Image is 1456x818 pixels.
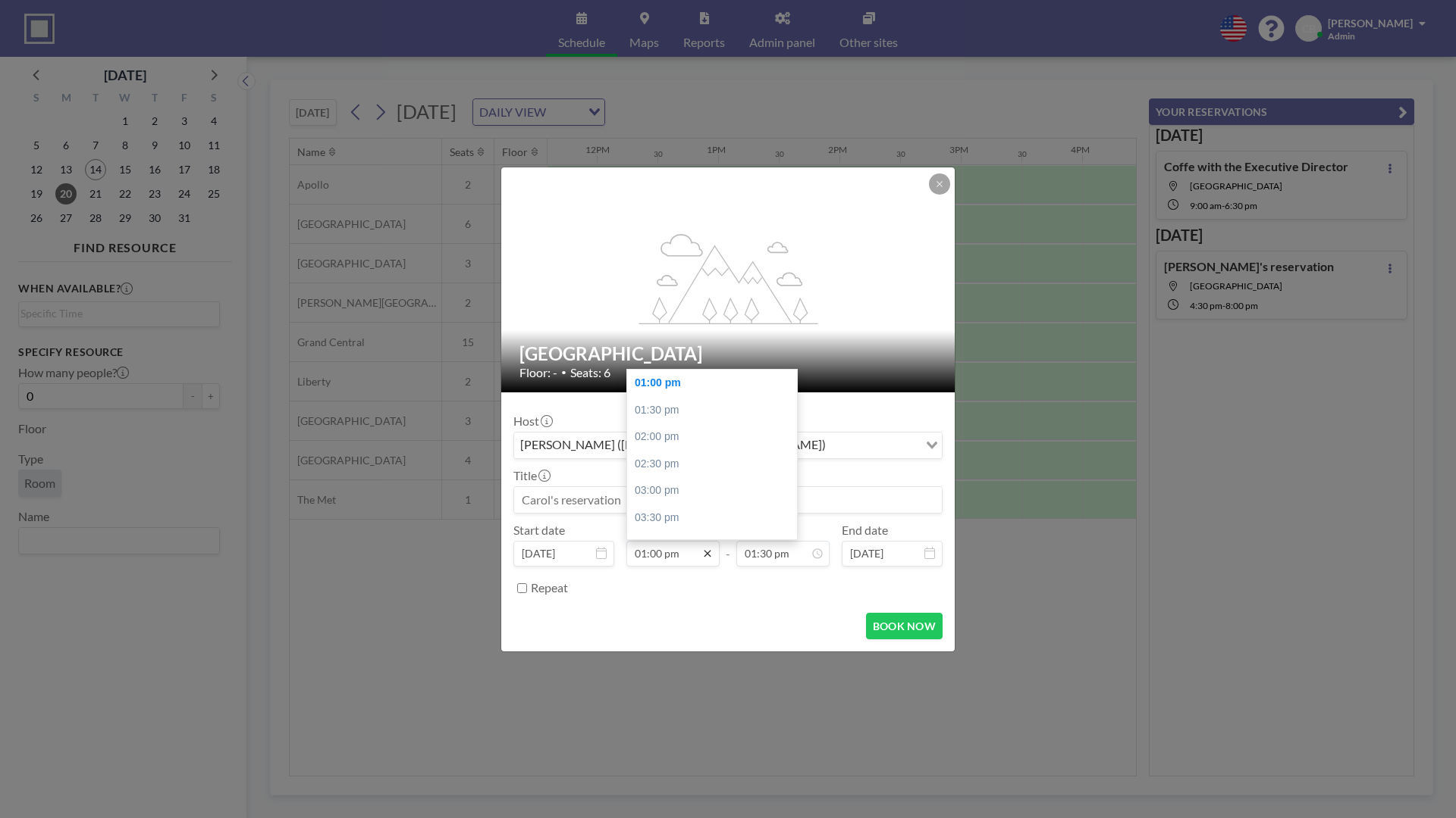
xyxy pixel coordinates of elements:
div: 01:30 pm [627,397,805,424]
span: - [726,528,730,561]
label: Start date [513,523,565,538]
div: 01:00 pm [627,370,805,397]
button: BOOK NOW [866,613,943,639]
div: 04:00 pm [627,532,805,559]
div: 03:00 pm [627,477,805,504]
span: Floor: - [519,365,557,380]
input: Carol's reservation [514,487,942,513]
h2: [GEOGRAPHIC_DATA] [519,342,938,365]
label: Repeat [531,580,568,595]
span: Seats: 6 [570,365,610,380]
g: flex-grow: 1.2; [639,233,818,323]
span: • [561,367,566,378]
div: 02:00 pm [627,423,805,451]
span: [PERSON_NAME] ([EMAIL_ADDRESS][DOMAIN_NAME]) [517,436,829,455]
div: Search for option [514,432,942,458]
label: Host [513,414,551,429]
label: Title [513,468,549,483]
input: Search for option [830,436,917,455]
label: End date [842,523,888,538]
div: 03:30 pm [627,504,805,532]
div: 02:30 pm [627,451,805,478]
